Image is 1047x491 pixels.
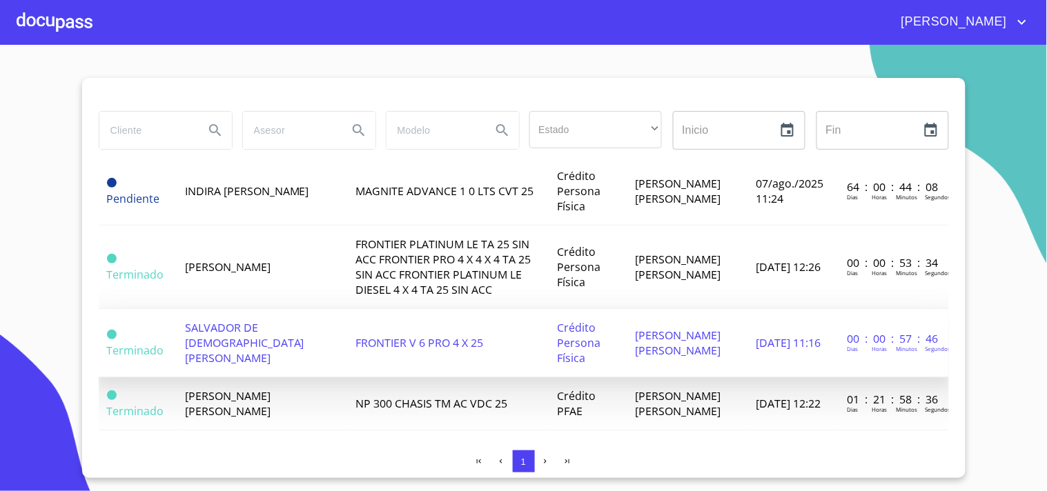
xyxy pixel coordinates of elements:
span: Crédito Persona Física [557,168,600,214]
p: Segundos [925,345,950,352]
p: Minutos [896,405,917,413]
span: Terminado [107,267,164,282]
button: account of current user [891,11,1030,33]
span: [DATE] 12:22 [756,396,821,411]
input: search [386,112,480,149]
span: [PERSON_NAME] [891,11,1014,33]
span: Terminado [107,403,164,419]
p: 64 : 00 : 44 : 08 [847,179,940,194]
p: 01 : 21 : 58 : 36 [847,392,940,407]
p: 00 : 00 : 53 : 34 [847,255,940,270]
span: FRONTIER PLATINUM LE TA 25 SIN ACC FRONTIER PRO 4 X 4 X 4 TA 25 SIN ACC FRONTIER PLATINUM LE DIES... [355,237,531,297]
span: MAGNITE ADVANCE 1 0 LTS CVT 25 [355,183,534,199]
p: Segundos [925,193,950,201]
input: search [243,112,337,149]
span: Pendiente [107,178,117,188]
input: search [99,112,193,149]
span: Terminado [107,254,117,263]
span: FRONTIER V 6 PRO 4 X 25 [355,335,483,350]
span: Terminado [107,390,117,400]
span: SALVADOR DE [DEMOGRAPHIC_DATA][PERSON_NAME] [185,320,304,365]
span: [DATE] 11:16 [756,335,821,350]
span: Crédito Persona Física [557,244,600,290]
span: Terminado [107,330,117,339]
span: 07/ago./2025 11:24 [756,176,824,206]
button: Search [486,114,519,147]
span: [PERSON_NAME] [PERSON_NAME] [636,252,721,282]
p: Segundos [925,269,950,277]
span: NP 300 CHASIS TM AC VDC 25 [355,396,507,411]
span: 1 [521,457,526,467]
p: 00 : 00 : 57 : 46 [847,331,940,346]
span: [PERSON_NAME] [PERSON_NAME] [636,176,721,206]
p: Horas [872,405,887,413]
span: Terminado [107,343,164,358]
span: Pendiente [107,191,160,206]
button: Search [199,114,232,147]
p: Dias [847,269,858,277]
p: Minutos [896,269,917,277]
p: Minutos [896,345,917,352]
span: INDIRA [PERSON_NAME] [185,183,309,199]
span: [PERSON_NAME] [PERSON_NAME] [636,328,721,358]
span: [PERSON_NAME] [PERSON_NAME] [636,388,721,419]
div: ​ [529,111,662,148]
p: Dias [847,405,858,413]
button: 1 [513,450,535,472]
p: Horas [872,269,887,277]
span: Crédito PFAE [557,388,596,419]
span: [PERSON_NAME] [PERSON_NAME] [185,388,271,419]
p: Horas [872,345,887,352]
span: [PERSON_NAME] [185,259,271,274]
button: Search [342,114,375,147]
p: Dias [847,193,858,201]
p: Horas [872,193,887,201]
span: Crédito Persona Física [557,320,600,365]
p: Segundos [925,405,950,413]
span: [DATE] 12:26 [756,259,821,274]
p: Dias [847,345,858,352]
p: Minutos [896,193,917,201]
